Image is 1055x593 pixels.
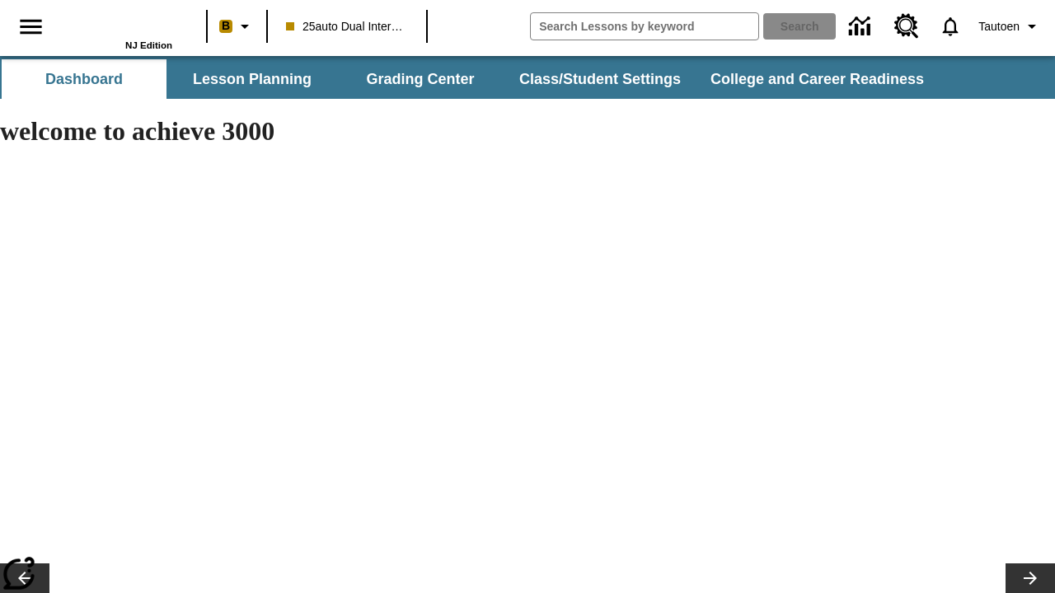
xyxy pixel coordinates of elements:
a: Notifications [929,5,972,48]
a: Home [65,7,172,40]
button: Boost Class color is peach. Change class color [213,12,261,41]
button: Class/Student Settings [506,59,694,99]
span: 25auto Dual International [286,18,408,35]
a: Resource Center, Will open in new tab [884,4,929,49]
a: Data Center [839,4,884,49]
button: Lesson carousel, Next [1006,563,1055,593]
button: Profile/Settings [972,12,1048,41]
span: Tautoen [978,18,1020,35]
span: B [222,16,230,36]
span: NJ Edition [125,40,172,50]
button: Open side menu [7,2,55,51]
button: Dashboard [2,59,166,99]
input: search field [531,13,758,40]
button: Grading Center [338,59,503,99]
div: Home [65,6,172,50]
button: College and Career Readiness [697,59,937,99]
button: Lesson Planning [170,59,335,99]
